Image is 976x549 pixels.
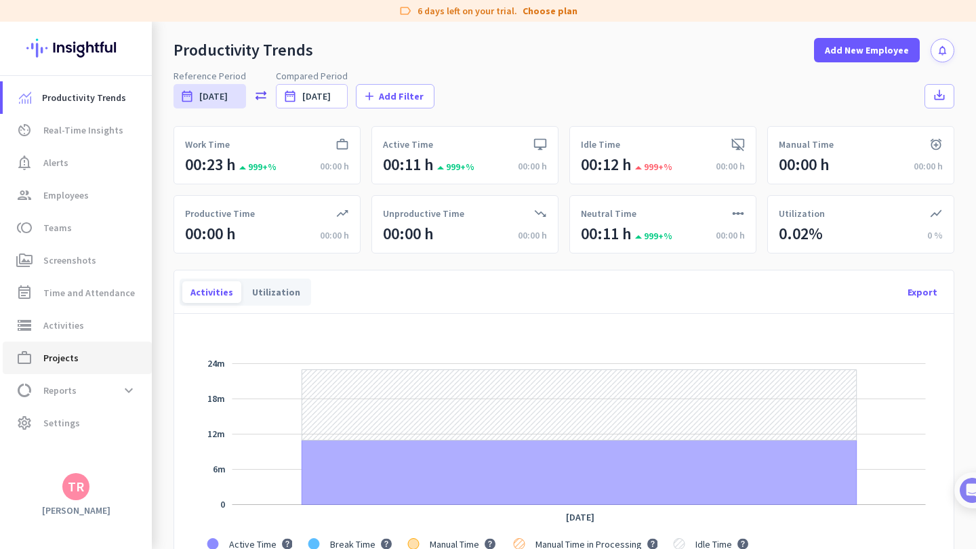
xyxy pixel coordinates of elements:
div: 00:12 h [581,154,632,176]
button: save_alt [924,84,954,108]
div: 0 % [927,228,943,242]
div: 00:00 h [185,223,236,245]
i: toll [16,220,33,236]
span: Utilization [779,207,825,220]
span: Real-Time Insights [43,122,123,138]
a: av_timerReal-Time Insights [3,114,152,146]
div: 00:11 h [383,154,434,176]
span: [DATE] [199,89,228,103]
div: 00:11 h [581,223,632,245]
div: 00:00 h [383,223,434,245]
g: NaNh NaNm [213,463,226,475]
i: av_timer [16,122,33,138]
tspan: [DATE] [566,511,594,523]
div: TR [68,480,84,493]
span: Reports [43,382,77,399]
i: arrow_drop_up [630,160,641,176]
span: 999+% [634,230,672,242]
i: linear_scale [731,207,745,220]
a: settingsSettings [3,407,152,439]
tspan: 0 [220,498,225,510]
div: 00:00 h [914,159,943,173]
span: Reference Period [174,69,246,83]
span: Work Time [185,138,230,151]
a: work_outlineProjects [3,342,152,374]
div: 00:23 h [185,154,236,176]
i: save_alt [933,88,946,102]
g: NaNh NaNm [207,428,225,440]
div: 00:00 h [320,159,349,173]
img: Insightful logo [26,22,125,75]
span: Activities [43,317,84,333]
i: trending_down [533,207,547,220]
i: group [16,187,33,203]
span: Employees [43,187,89,203]
button: addAdd Filter [356,84,434,108]
span: Productive Time [185,207,255,220]
g: NaNh NaNm [207,357,225,369]
g: Series [302,441,856,505]
i: add [363,89,376,103]
span: Projects [43,350,79,366]
a: notification_importantAlerts [3,146,152,179]
i: alarm_add [929,138,943,151]
tspan: 6m [213,463,226,475]
g: NaNh NaNm [220,498,225,510]
span: Idle Time [581,138,620,151]
i: data_usage [16,382,33,399]
i: trending_up [335,207,349,220]
span: Productivity Trends [42,89,126,106]
i: arrow_drop_up [630,229,641,245]
i: perm_media [16,252,33,268]
div: 00:00 h [716,159,745,173]
span: [DATE] [302,89,331,103]
button: Add New Employee [814,38,920,62]
g: NaNh NaNm [207,392,225,405]
span: Active Time [383,138,433,151]
i: notifications [937,45,948,56]
a: tollTeams [3,211,152,244]
span: Settings [43,415,80,431]
div: Productivity Trends [174,40,313,60]
a: storageActivities [3,309,152,342]
i: arrow_drop_up [235,160,245,176]
i: label [399,4,412,18]
span: Add New Employee [825,43,909,57]
button: expand_more [117,378,141,403]
span: Manual Time [779,138,834,151]
i: desktop_access_disabled [731,138,745,151]
span: Neutral Time [581,207,636,220]
i: settings [16,415,33,431]
span: Time and Attendance [43,285,135,301]
i: work_outlined [335,138,349,151]
div: 00:00 h [320,228,349,242]
span: Unproductive Time [383,207,464,220]
button: notifications [931,39,954,62]
i: arrow_drop_up [432,160,443,176]
div: 0.02% [779,223,823,245]
a: event_noteTime and Attendance [3,277,152,309]
tspan: 12m [207,428,225,440]
a: groupEmployees [3,179,152,211]
span: 999+% [436,161,474,173]
a: data_usageReportsexpand_more [3,374,152,407]
span: sync_alt [254,89,268,102]
a: perm_mediaScreenshots [3,244,152,277]
i: storage [16,317,33,333]
span: Screenshots [43,252,96,268]
div: 00:00 h [779,154,830,176]
i: date_range [180,89,194,103]
a: Choose plan [523,4,577,18]
div: 00:00 h [518,159,547,173]
span: Alerts [43,155,68,171]
i: date_range [283,89,297,103]
i: event_note [16,285,33,301]
i: notification_important [16,155,33,171]
span: 999+% [634,161,672,173]
div: Activities [182,281,241,303]
a: menu-itemProductivity Trends [3,81,152,114]
div: Utilization [244,281,308,303]
i: work_outline [16,350,33,366]
div: 00:00 h [716,228,745,242]
span: Compared Period [276,69,348,83]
